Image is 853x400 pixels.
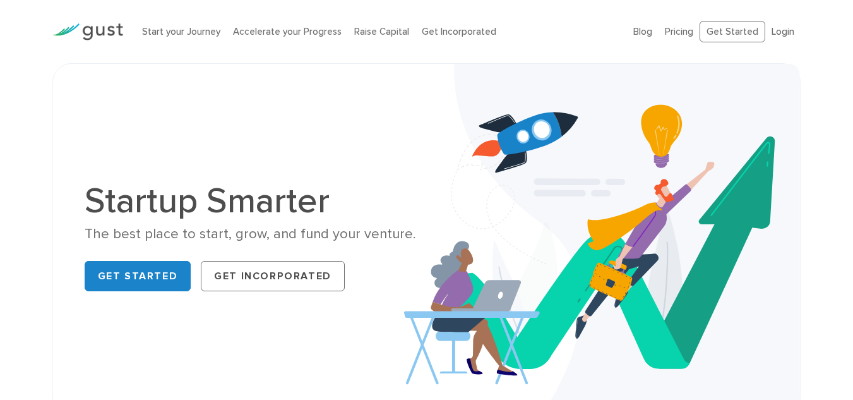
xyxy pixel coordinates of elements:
[85,261,191,291] a: Get Started
[85,183,417,219] h1: Startup Smarter
[52,23,123,40] img: Gust Logo
[354,26,409,37] a: Raise Capital
[633,26,652,37] a: Blog
[233,26,342,37] a: Accelerate your Progress
[700,21,765,43] a: Get Started
[665,26,693,37] a: Pricing
[85,225,417,243] div: The best place to start, grow, and fund your venture.
[201,261,345,291] a: Get Incorporated
[422,26,496,37] a: Get Incorporated
[142,26,220,37] a: Start your Journey
[772,26,794,37] a: Login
